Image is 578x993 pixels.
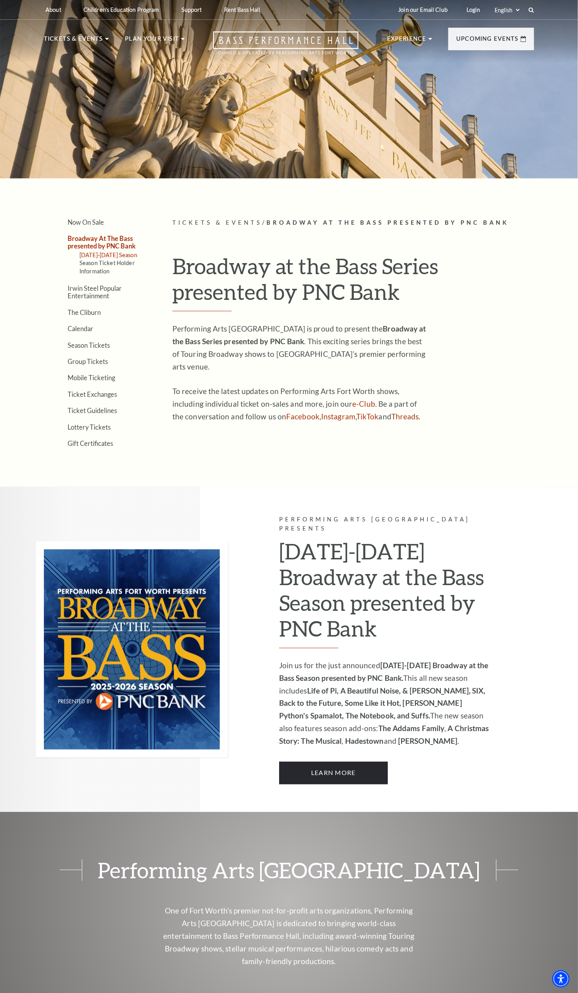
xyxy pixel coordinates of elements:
[456,34,519,48] p: Upcoming Events
[83,6,159,13] p: Children's Education Program
[79,260,135,274] a: Season Ticket Holder Information
[279,515,491,534] p: Performing Arts [GEOGRAPHIC_DATA] Presents
[172,219,262,226] span: Tickets & Events
[68,374,115,381] a: Mobile Ticketing
[68,440,113,447] a: Gift Certificates
[172,324,426,346] strong: Broadway at the Bass Series presented by PNC Bank
[172,218,534,228] p: /
[68,235,136,250] a: Broadway At The Bass presented by PNC Bank
[68,325,93,332] a: Calendar
[398,737,457,746] strong: [PERSON_NAME]
[68,407,117,414] a: Ticket Guidelines
[279,762,388,784] a: Learn More 2025-2026 Broadway at the Bass Season presented by PNC Bank
[161,905,417,968] p: One of Fort Worth’s premier not-for-profit arts organizations, Performing Arts [GEOGRAPHIC_DATA] ...
[286,412,319,421] a: Facebook - open in a new tab
[279,539,491,648] h2: [DATE]-[DATE] Broadway at the Bass Season presented by PNC Bank
[125,34,179,48] p: Plan Your Visit
[356,412,379,421] a: TikTok - open in a new tab
[68,390,117,398] a: Ticket Exchanges
[68,309,101,316] a: The Cliburn
[185,31,387,63] a: Open this option
[82,860,497,881] span: Performing Arts [GEOGRAPHIC_DATA]
[172,253,534,311] h1: Broadway at the Bass Series presented by PNC Bank
[68,218,104,226] a: Now On Sale
[36,542,228,758] img: Performing Arts Fort Worth Presents
[552,970,570,988] div: Accessibility Menu
[279,659,491,748] p: Join us for the just announced This all new season includes The new season also features season a...
[321,412,355,421] a: Instagram - open in a new tab
[68,358,108,365] a: Group Tickets
[79,252,137,258] a: [DATE]-[DATE] Season
[224,6,261,13] p: Rent Bass Hall
[378,724,445,733] strong: The Addams Family
[493,6,521,14] select: Select:
[387,34,427,48] p: Experience
[279,724,489,746] strong: A Christmas Story: The Musical
[68,423,111,431] a: Lottery Tickets
[353,399,376,408] a: e-Club
[181,6,202,13] p: Support
[391,412,419,421] a: Threads - open in a new tab
[172,385,429,423] p: To receive the latest updates on Performing Arts Fort Worth shows, including individual ticket on...
[172,322,429,373] p: Performing Arts [GEOGRAPHIC_DATA] is proud to present the . This exciting series brings the best ...
[44,34,103,48] p: Tickets & Events
[345,737,384,746] strong: Hadestown
[279,661,489,683] strong: [DATE]-[DATE] Broadway at the Bass Season presented by PNC Bank.
[45,6,61,13] p: About
[68,284,122,299] a: Irwin Steel Popular Entertainment
[279,686,485,721] strong: Life of Pi, A Beautiful Noise, & [PERSON_NAME], SIX, Back to the Future, Some Like it Hot, [PERSO...
[68,341,110,349] a: Season Tickets
[266,219,509,226] span: Broadway At The Bass presented by PNC Bank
